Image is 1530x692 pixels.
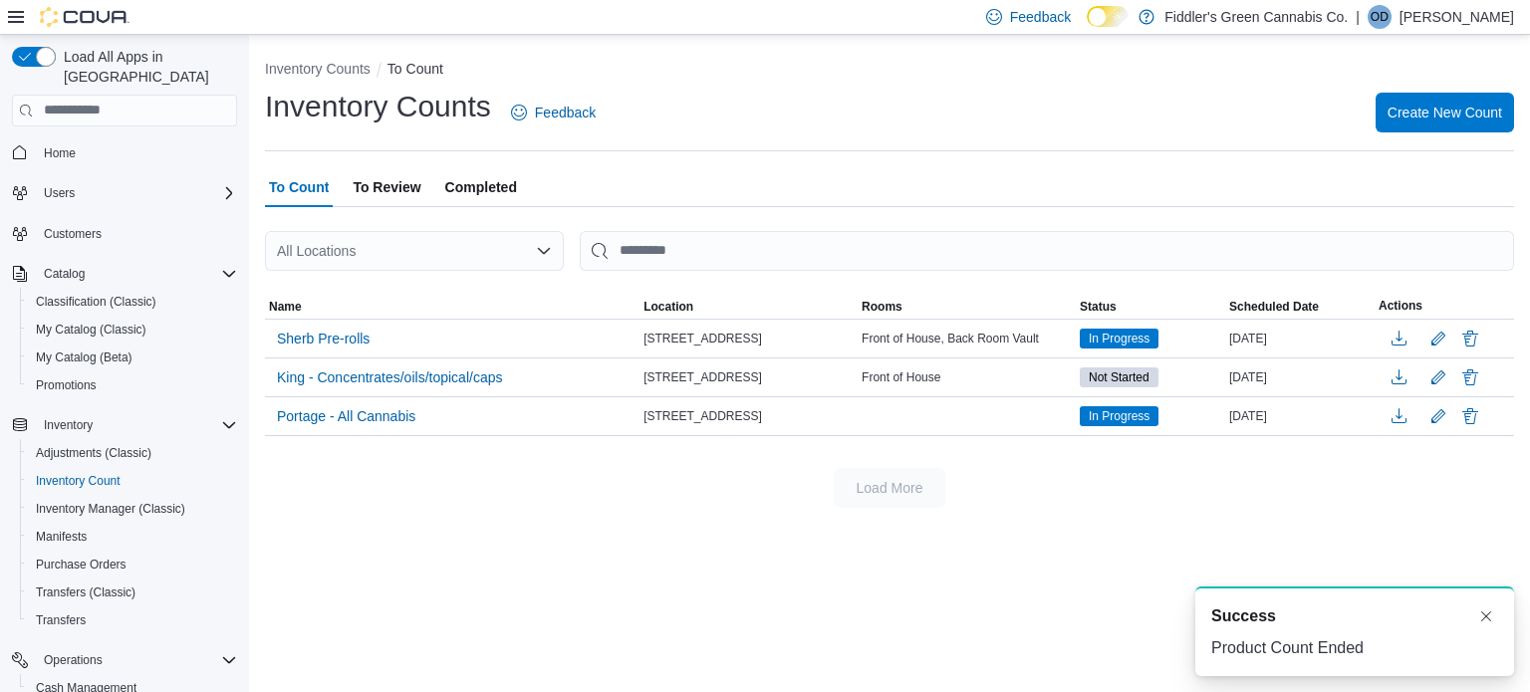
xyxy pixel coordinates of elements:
button: To Count [387,61,443,77]
span: Completed [445,167,517,207]
span: Portage - All Cannabis [277,406,415,426]
span: Promotions [36,377,97,393]
span: In Progress [1080,406,1158,426]
span: Load More [857,478,923,498]
a: Manifests [28,525,95,549]
button: Name [265,295,639,319]
span: Operations [44,652,103,668]
button: Catalog [36,262,93,286]
span: Transfers [36,612,86,628]
span: Purchase Orders [36,557,127,573]
span: Users [36,181,237,205]
button: Adjustments (Classic) [20,439,245,467]
a: Promotions [28,373,105,397]
button: Catalog [4,260,245,288]
span: Promotions [28,373,237,397]
button: My Catalog (Classic) [20,316,245,344]
span: Sherb Pre-rolls [277,329,370,348]
span: In Progress [1089,407,1149,425]
button: Operations [4,646,245,674]
span: Inventory Manager (Classic) [36,501,185,517]
span: Adjustments (Classic) [28,441,237,465]
nav: An example of EuiBreadcrumbs [265,59,1514,83]
button: Sherb Pre-rolls [269,324,378,353]
span: King - Concentrates/oils/topical/caps [277,367,502,387]
span: Transfers [28,608,237,632]
a: My Catalog (Classic) [28,318,154,342]
button: My Catalog (Beta) [20,344,245,371]
span: Not Started [1080,367,1158,387]
input: This is a search bar. After typing your query, hit enter to filter the results lower in the page. [580,231,1514,271]
span: OD [1371,5,1389,29]
span: Home [44,145,76,161]
span: Manifests [28,525,237,549]
div: [DATE] [1225,404,1375,428]
p: | [1356,5,1360,29]
span: [STREET_ADDRESS] [643,369,762,385]
button: Classification (Classic) [20,288,245,316]
span: Create New Count [1388,103,1502,122]
span: My Catalog (Classic) [36,322,146,338]
button: Dismiss toast [1474,604,1498,628]
button: Manifests [20,523,245,551]
button: Inventory [36,413,101,437]
button: Delete [1458,404,1482,428]
span: Manifests [36,529,87,545]
button: Transfers (Classic) [20,578,245,606]
button: Rooms [858,295,1076,319]
a: Adjustments (Classic) [28,441,159,465]
button: Inventory Count [20,467,245,495]
span: Catalog [36,262,237,286]
span: Purchase Orders [28,553,237,577]
a: Classification (Classic) [28,290,164,314]
span: Classification (Classic) [36,294,156,310]
button: Customers [4,219,245,248]
span: Name [269,299,302,315]
button: Inventory Counts [265,61,371,77]
span: Operations [36,648,237,672]
button: King - Concentrates/oils/topical/caps [269,362,510,392]
span: Not Started [1089,368,1149,386]
span: Inventory [44,417,93,433]
span: Inventory [36,413,237,437]
span: Inventory Manager (Classic) [28,497,237,521]
span: Scheduled Date [1229,299,1319,315]
span: [STREET_ADDRESS] [643,408,762,424]
span: Feedback [1010,7,1071,27]
span: My Catalog (Beta) [28,346,237,369]
span: Classification (Classic) [28,290,237,314]
span: Actions [1379,298,1422,314]
button: Delete [1458,327,1482,350]
button: Edit count details [1426,324,1450,353]
span: Transfers (Classic) [28,580,237,604]
span: Feedback [535,103,596,122]
button: Promotions [20,371,245,399]
span: To Count [269,167,329,207]
span: Transfers (Classic) [36,584,135,600]
span: Adjustments (Classic) [36,445,151,461]
button: Portage - All Cannabis [269,401,423,431]
button: Create New Count [1376,93,1514,132]
div: [DATE] [1225,327,1375,350]
a: Transfers [28,608,94,632]
button: Inventory [4,411,245,439]
span: [STREET_ADDRESS] [643,331,762,346]
button: Edit count details [1426,401,1450,431]
span: Home [36,140,237,165]
div: Product Count Ended [1211,636,1498,660]
a: Purchase Orders [28,553,134,577]
button: Home [4,138,245,167]
span: Location [643,299,693,315]
span: Status [1080,299,1117,315]
div: [DATE] [1225,365,1375,389]
button: Open list of options [536,243,552,259]
span: In Progress [1080,329,1158,348]
input: Dark Mode [1087,6,1129,27]
span: Inventory Count [28,469,237,493]
button: Transfers [20,606,245,634]
a: Transfers (Classic) [28,580,143,604]
span: To Review [353,167,420,207]
a: Inventory Manager (Classic) [28,497,193,521]
button: Inventory Manager (Classic) [20,495,245,523]
div: Front of House, Back Room Vault [858,327,1076,350]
